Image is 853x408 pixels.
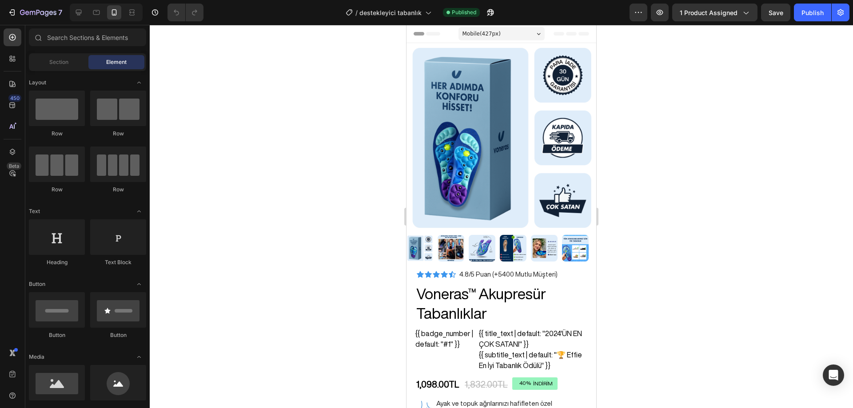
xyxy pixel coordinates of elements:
[132,204,146,218] span: Toggle open
[90,258,146,266] div: Text Block
[30,374,179,384] p: Ayak ve topuk ağrılarınızı hafifleten özel
[592,18,635,25] a: Sık Sorulanlar
[167,4,203,21] div: Undo/Redo
[29,186,85,194] div: Row
[761,4,790,21] button: Save
[29,207,40,215] span: Text
[823,364,844,386] div: Open Intercom Messenger
[801,8,824,17] div: Publish
[49,58,68,66] span: Section
[29,28,146,46] input: Search Sections & Elements
[29,79,46,87] span: Layout
[132,277,146,291] span: Toggle open
[58,7,62,18] p: 7
[552,18,574,25] a: İletişim
[106,58,127,66] span: Element
[29,258,85,266] div: Heading
[315,18,386,25] a: [PERSON_NAME] Matı
[90,130,146,138] div: Row
[29,353,44,361] span: Media
[4,4,66,21] button: 7
[403,18,461,25] a: Ayak Terapi Cihazı
[359,8,422,17] span: destekleyici tabanlık
[29,331,85,339] div: Button
[163,18,219,25] a: [PERSON_NAME]
[769,9,783,16] span: Save
[29,130,85,138] div: Row
[355,8,358,17] span: /
[90,331,146,339] div: Button
[479,18,534,25] a: [PERSON_NAME]
[680,8,737,17] span: 1 product assigned
[132,350,146,364] span: Toggle open
[132,75,146,90] span: Toggle open
[90,186,146,194] div: Row
[29,280,45,288] span: Button
[653,18,690,25] a: Hakkımızda
[7,162,21,170] div: Beta
[8,95,21,102] div: 450
[452,8,476,16] span: Published
[794,4,831,21] button: Publish
[237,18,297,25] a: Akupresür Tabanlık
[672,4,757,21] button: 1 product assigned
[407,25,596,408] iframe: Design area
